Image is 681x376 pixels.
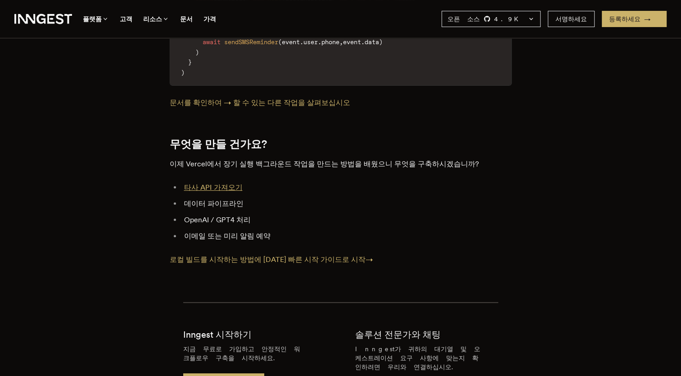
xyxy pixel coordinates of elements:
span: data [365,38,379,46]
span: await [203,38,221,46]
span: ) [195,49,199,56]
button: 플랫폼 [83,14,109,25]
span: ) [181,69,185,76]
span: event [282,38,300,46]
p: 지금 무료로 가입하고 안정적인 워크플로우 구축을 시작하세요. [183,344,326,362]
a: 타사 API 가져오기 [184,183,243,192]
font: 등록하세요 [609,14,640,23]
h2: 무엇을 만들 건가요? [170,138,512,151]
a: 로컬 빌드를 시작하는 방법에 [DATE] 빠른 시작 가이드로 시작→ [170,255,373,264]
li: 이메일 또는 미리 알림 예약 [181,230,512,243]
li: OpenAI / GPT4 처리 [181,214,512,226]
span: ( [278,38,282,46]
span: . [361,38,365,46]
a: 가격 [203,14,216,25]
h2: Inngest 시작하기 [183,328,252,341]
font: 플랫폼 [83,14,102,24]
a: 등록하세요 [602,11,667,27]
span: sendSMSReminder [224,38,278,46]
span: user [303,38,318,46]
li: 데이터 파이프라인 [181,197,512,210]
span: phone [321,38,339,46]
span: } [188,59,192,66]
a: 문서 [180,14,193,25]
span: , [339,38,343,46]
a: 고객 [120,14,132,25]
span: 오픈 소스 [447,14,480,23]
a: 서명하세요 [548,11,595,27]
h2: 솔루션 전문가와 채팅 [355,328,441,341]
font: 4.9 K [494,15,524,23]
p: 이제 Vercel에서 장기 실행 백그라운드 작업을 만드는 방법을 배웠으니 무엇을 구축하시겠습니까? [170,158,512,170]
span: . [318,38,321,46]
span: event [343,38,361,46]
span: ) [379,38,383,46]
button: 리소스 [143,14,169,25]
a: 문서를 확인하여 → 할 수 있는 다른 작업을 살펴보십시오 [170,98,350,107]
font: 리소스 [143,14,162,24]
p: Inngest가 귀하의 대기열 및 오케스트레이션 요구 사항에 맞는지 확인하려면 우리와 연결하십시오. [355,344,498,371]
span: . [300,38,303,46]
span: → [644,14,659,23]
